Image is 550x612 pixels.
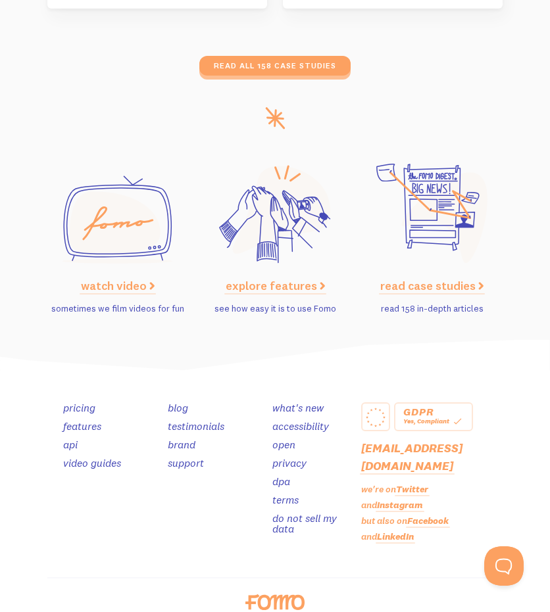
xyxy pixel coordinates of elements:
a: Facebook [407,515,449,527]
a: testimonials [168,419,224,433]
a: pricing [63,401,95,414]
a: features [63,419,101,433]
a: Twitter [396,483,428,495]
a: support [168,456,204,469]
a: read all 158 case studies [199,56,351,76]
a: privacy [272,456,307,469]
a: open [272,438,295,451]
a: dpa [272,475,290,488]
a: brand [168,438,195,451]
a: terms [272,493,299,506]
a: do not sell my data [272,511,337,535]
a: Instagram [377,499,423,511]
p: sometimes we film videos for fun [47,302,189,316]
p: and [361,498,503,512]
p: but also on [361,514,503,528]
a: GDPR Yes, Compliant [394,402,473,431]
iframe: Help Scout Beacon - Open [484,546,524,586]
a: video guides [63,456,121,469]
div: GDPR [403,408,464,415]
a: read case studies [380,278,484,293]
a: accessibility [272,419,329,433]
a: explore features [226,278,325,293]
a: api [63,438,78,451]
a: what's new [272,401,324,414]
p: read 158 in-depth articles [361,302,503,316]
a: watch video [81,278,155,293]
p: see how easy it is to use Fomo [205,302,346,316]
a: blog [168,401,188,414]
a: [EMAIL_ADDRESS][DOMAIN_NAME] [361,440,463,473]
a: LinkedIn [377,530,414,542]
p: and [361,530,503,544]
div: Yes, Compliant [403,415,464,427]
p: we're on [361,483,503,496]
img: fomo-logo-orange-8ab935bcb42dfda78e33409a85f7af36b90c658097e6bb5368b87284a318b3da.svg [245,594,304,610]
